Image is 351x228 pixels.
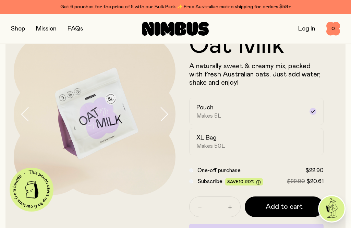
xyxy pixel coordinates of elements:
[239,180,255,184] span: 10-20%
[197,168,241,173] span: One-off purchase
[319,196,344,221] img: agent
[11,3,340,11] div: Get 6 pouches for the price of 5 with our Bulk Pack ✨ Free Australian metro shipping for orders $59+
[196,104,214,112] h2: Pouch
[196,112,221,119] span: Makes 5L
[306,179,324,184] span: $20.61
[196,143,225,149] span: Makes 50L
[266,202,303,212] span: Add to cart
[287,179,305,184] span: $22.90
[189,33,324,58] h1: Oat Milk
[197,179,222,184] span: Subscribe
[36,26,57,32] a: Mission
[68,26,83,32] a: FAQs
[326,22,340,36] button: 0
[305,168,324,173] span: $22.90
[196,134,217,142] h2: XL Bag
[298,26,315,32] a: Log In
[245,196,324,217] button: Add to cart
[227,180,261,185] span: Save
[189,62,324,87] p: A naturally sweet & creamy mix, packed with fresh Australian oats. Just add water, shake and enjoy!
